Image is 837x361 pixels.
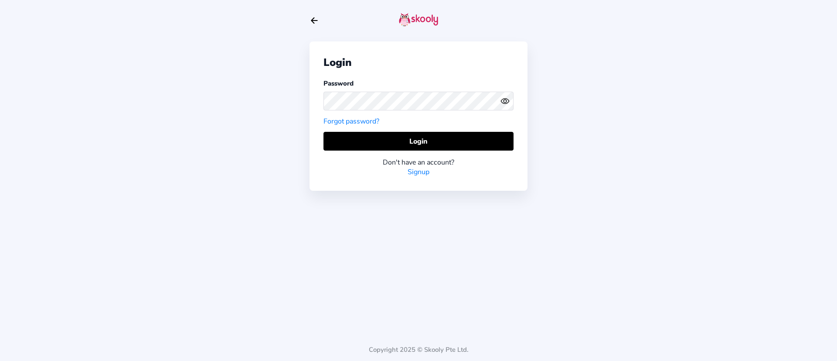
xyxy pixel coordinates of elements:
[310,16,319,25] button: arrow back outline
[408,167,429,177] a: Signup
[323,79,354,88] label: Password
[323,158,514,167] div: Don't have an account?
[323,132,514,151] button: Login
[500,96,514,106] button: eye outlineeye off outline
[500,96,510,106] ion-icon: eye outline
[323,55,514,69] div: Login
[323,117,379,126] a: Forgot password?
[399,13,438,27] img: skooly-logo.png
